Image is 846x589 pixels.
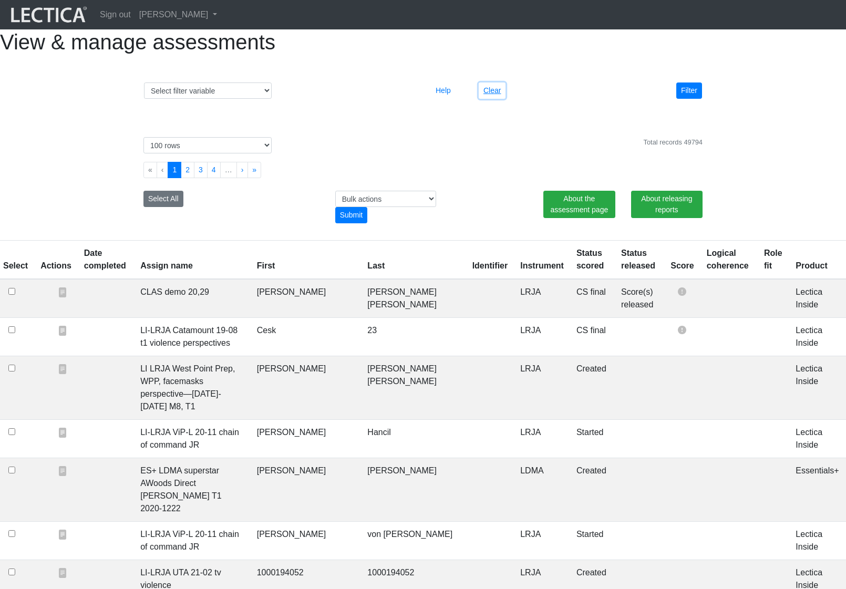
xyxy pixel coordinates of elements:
td: LDMA [514,458,570,522]
a: Status released [621,249,655,270]
td: Hancil [361,420,466,458]
td: von [PERSON_NAME] [361,522,466,560]
a: Last [367,261,385,270]
a: First [257,261,275,270]
button: Clear [479,82,505,99]
a: Sign out [96,4,135,25]
td: [PERSON_NAME] [251,279,362,318]
span: view [58,568,68,579]
td: LRJA [514,522,570,560]
td: Lectica Inside [789,522,846,560]
td: [PERSON_NAME] [PERSON_NAME] [361,356,466,420]
img: lecticalive [8,5,87,25]
a: Completed = assessment has been completed; CS scored = assessment has been CLAS scored; LS scored... [576,428,604,437]
td: [PERSON_NAME] [251,522,362,560]
td: 23 [361,318,466,356]
a: Status scored [576,249,604,270]
a: Completed = assessment has been completed; CS scored = assessment has been CLAS scored; LS scored... [576,326,606,335]
a: Help [431,86,456,95]
a: Completed = assessment has been completed; CS scored = assessment has been CLAS scored; LS scored... [576,568,606,577]
span: view [58,326,68,337]
button: Select All [143,191,183,207]
td: LI LRJA West Point Prep, WPP, facemasks perspective—[DATE]-[DATE] M8, T1 [134,356,251,420]
td: CLAS demo 20,29 [134,279,251,318]
a: Date completed [84,249,126,270]
span: view [58,287,68,298]
button: Help [431,82,456,99]
td: Lectica Inside [789,420,846,458]
td: [PERSON_NAME] [361,458,466,522]
a: Instrument [520,261,564,270]
td: Lectica Inside [789,279,846,318]
a: Identifier [472,261,508,270]
span: view [58,466,68,477]
th: Actions [34,241,78,280]
td: Lectica Inside [789,356,846,420]
td: Cesk [251,318,362,356]
a: Completed = assessment has been completed; CS scored = assessment has been CLAS scored; LS scored... [576,287,606,296]
td: [PERSON_NAME] [251,356,362,420]
td: LRJA [514,279,570,318]
td: [PERSON_NAME] [251,420,362,458]
span: view [58,364,68,375]
td: Essentials+ [789,458,846,522]
div: Submit [335,207,368,223]
button: Go to next page [236,162,249,178]
ul: Pagination [143,162,703,178]
a: Logical coherence [707,249,749,270]
button: Go to last page [247,162,261,178]
div: Total records 49794 [644,137,703,147]
td: LRJA [514,420,570,458]
button: Filter [676,82,702,99]
a: Completed = assessment has been completed; CS scored = assessment has been CLAS scored; LS scored... [576,364,606,373]
a: Role fit [764,249,782,270]
a: Basic released = basic report without a score has been released, Score(s) released = for Lectica ... [621,287,653,309]
a: [PERSON_NAME] [135,4,221,25]
a: Completed = assessment has been completed; CS scored = assessment has been CLAS scored; LS scored... [576,466,606,475]
button: Go to page 2 [181,162,194,178]
td: Lectica Inside [789,318,846,356]
a: About releasing reports [631,191,703,218]
a: Score [670,261,694,270]
span: view [58,428,68,439]
td: LI-LRJA ViP-L 20-11 chain of command JR [134,522,251,560]
a: Product [796,261,827,270]
button: Go to page 3 [194,162,208,178]
td: LI-LRJA ViP-L 20-11 chain of command JR [134,420,251,458]
span: view [58,530,68,541]
a: Completed = assessment has been completed; CS scored = assessment has been CLAS scored; LS scored... [576,530,604,539]
button: Go to page 1 [168,162,181,178]
th: Assign name [134,241,251,280]
button: Go to page 4 [207,162,221,178]
td: LI-LRJA Catamount 19-08 t1 violence perspectives [134,318,251,356]
td: [PERSON_NAME] [PERSON_NAME] [361,279,466,318]
td: LRJA [514,318,570,356]
td: ES+ LDMA superstar AWoods Direct [PERSON_NAME] T1 2020-1222 [134,458,251,522]
td: [PERSON_NAME] [251,458,362,522]
a: About the assessment page [543,191,615,218]
td: LRJA [514,356,570,420]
